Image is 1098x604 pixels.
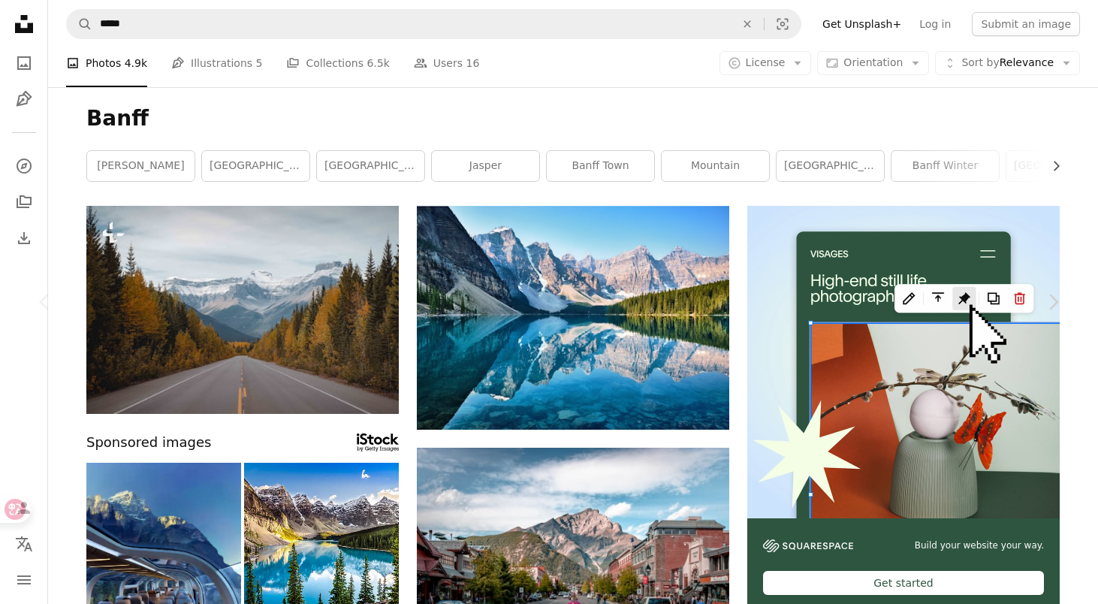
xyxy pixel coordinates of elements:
a: Log in / Sign up [9,493,39,523]
button: Search Unsplash [67,10,92,38]
span: Build your website your way. [915,539,1044,552]
a: Illustrations [9,84,39,114]
a: Log in [910,12,960,36]
span: Relevance [961,56,1054,71]
a: man in red jacket riding motorcycle on road during daytime [417,546,729,560]
a: Get Unsplash+ [813,12,910,36]
a: [GEOGRAPHIC_DATA] [202,151,309,181]
button: License [719,51,812,75]
a: Illustrations 5 [171,39,262,87]
form: Find visuals sitewide [66,9,801,39]
a: mountain [662,151,769,181]
span: License [746,56,786,68]
span: 6.5k [367,55,389,71]
a: [GEOGRAPHIC_DATA] [317,151,424,181]
img: file-1606177908946-d1eed1cbe4f5image [763,539,853,552]
button: Visual search [765,10,801,38]
span: 5 [256,55,263,71]
a: Collections 6.5k [286,39,389,87]
span: Sort by [961,56,999,68]
a: Next [1008,230,1098,374]
a: [GEOGRAPHIC_DATA] [777,151,884,181]
a: Users 16 [414,39,480,87]
button: scroll list to the right [1042,151,1060,181]
a: scenery of mountain [417,310,729,324]
a: banff winter [891,151,999,181]
span: Orientation [843,56,903,68]
span: Sponsored images [86,432,211,454]
div: Get started [763,571,1044,595]
button: Sort byRelevance [935,51,1080,75]
h1: Banff [86,105,1060,132]
button: Language [9,529,39,559]
button: Clear [731,10,764,38]
a: Explore [9,151,39,181]
img: a road in the middle of a forest with mountains in the background [86,206,399,414]
a: a road in the middle of a forest with mountains in the background [86,303,399,316]
img: scenery of mountain [417,206,729,430]
button: Submit an image [972,12,1080,36]
button: Menu [9,565,39,595]
a: Collections [9,187,39,217]
img: file-1723602894256-972c108553a7image [747,206,1060,518]
a: Download History [9,223,39,253]
a: Photos [9,48,39,78]
button: Orientation [817,51,929,75]
a: banff town [547,151,654,181]
a: [PERSON_NAME] [87,151,195,181]
a: jasper [432,151,539,181]
span: 16 [466,55,480,71]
